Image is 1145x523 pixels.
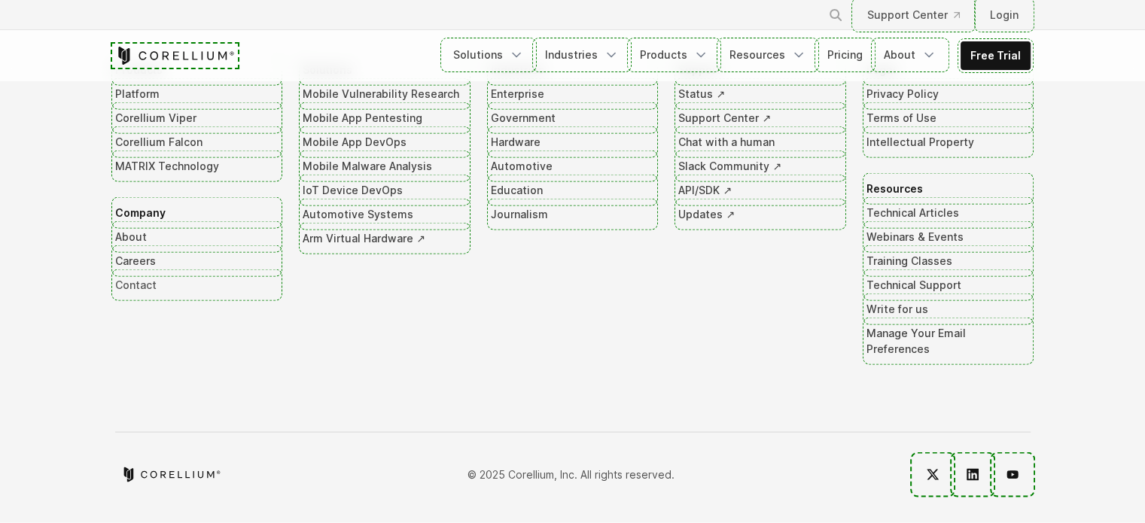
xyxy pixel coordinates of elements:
a: Solutions [444,41,533,68]
a: MATRIX Technology [115,154,279,178]
a: Platform [115,82,279,106]
a: Privacy Policy [866,82,1031,106]
a: Government [491,106,655,130]
a: Login [978,2,1031,29]
a: Contact [115,273,279,297]
a: Corellium Falcon [115,130,279,154]
a: Twitter [915,457,951,493]
a: Support Center ↗ [678,106,842,130]
a: Intellectual Property [866,130,1031,154]
a: Updates ↗ [678,202,842,227]
a: Chat with a human [678,130,842,154]
a: Terms of Use [866,106,1031,130]
a: Technical Support [866,273,1031,297]
a: Corellium home [121,467,221,482]
a: Mobile Vulnerability Research [303,82,467,106]
a: Careers [115,249,279,273]
a: Support Center [855,2,972,29]
a: Slack Community ↗ [678,154,842,178]
a: Technical Articles [866,201,1031,225]
p: © 2025 Corellium, Inc. All rights reserved. [467,467,675,482]
a: Mobile App DevOps [303,130,467,154]
a: Industries [536,41,628,68]
a: Enterprise [491,82,655,106]
div: Navigation Menu [444,41,1031,70]
div: Navigation Menu [810,2,1031,29]
a: YouTube [994,457,1031,493]
a: Automotive Systems [303,202,467,227]
a: Corellium Viper [115,106,279,130]
a: Education [491,178,655,202]
div: Navigation Menu [115,58,1031,384]
a: Hardware [491,130,655,154]
a: Write for us [866,297,1031,321]
a: Free Trial [961,42,1030,69]
a: Automotive [491,154,655,178]
a: About [115,225,279,249]
a: IoT Device DevOps [303,178,467,202]
a: Mobile Malware Analysis [303,154,467,178]
a: Pricing [818,41,872,68]
a: Products [631,41,717,68]
a: Corellium Home [115,47,235,65]
button: Search [822,2,849,29]
a: Training Classes [866,249,1031,273]
a: API/SDK ↗ [678,178,842,202]
a: Status ↗ [678,82,842,106]
a: About [875,41,946,68]
a: Arm Virtual Hardware ↗ [303,227,467,251]
a: Manage Your Email Preferences [866,321,1031,361]
a: Mobile App Pentesting [303,106,467,130]
a: Resources [720,41,815,68]
a: Webinars & Events [866,225,1031,249]
a: LinkedIn [955,457,991,493]
a: Journalism [491,202,655,227]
